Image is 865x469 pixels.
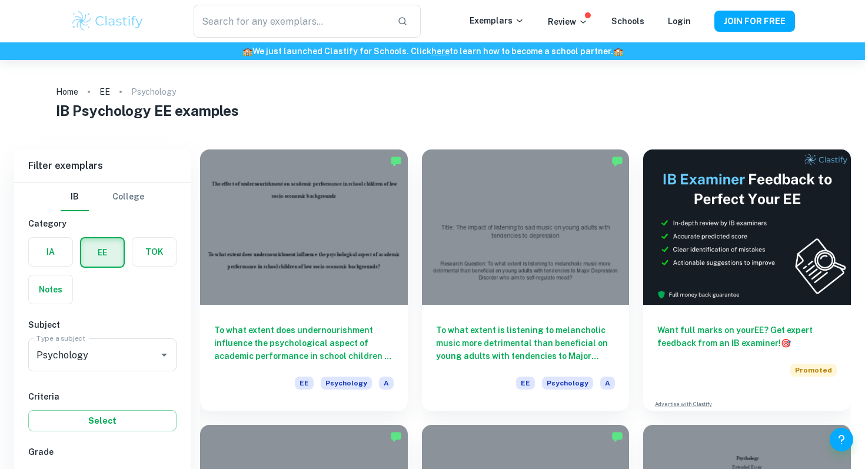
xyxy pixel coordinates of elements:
[28,410,177,431] button: Select
[321,377,372,390] span: Psychology
[36,333,85,343] label: Type a subject
[242,46,252,56] span: 🏫
[61,183,89,211] button: IB
[28,217,177,230] h6: Category
[431,46,450,56] a: here
[436,324,616,362] h6: To what extent is listening to melancholic music more detrimental than beneficial on young adults...
[112,183,144,211] button: College
[611,16,644,26] a: Schools
[611,431,623,443] img: Marked
[470,14,524,27] p: Exemplars
[611,155,623,167] img: Marked
[613,46,623,56] span: 🏫
[156,347,172,363] button: Open
[830,428,853,451] button: Help and Feedback
[390,431,402,443] img: Marked
[422,149,630,411] a: To what extent is listening to melancholic music more detrimental than beneficial on young adults...
[295,377,314,390] span: EE
[29,275,72,304] button: Notes
[28,390,177,403] h6: Criteria
[28,445,177,458] h6: Grade
[56,84,78,100] a: Home
[643,149,851,411] a: Want full marks on yourEE? Get expert feedback from an IB examiner!PromotedAdvertise with Clastify
[132,238,176,266] button: TOK
[668,16,691,26] a: Login
[600,377,615,390] span: A
[542,377,593,390] span: Psychology
[14,149,191,182] h6: Filter exemplars
[56,100,809,121] h1: IB Psychology EE examples
[29,238,72,266] button: IA
[99,84,110,100] a: EE
[516,377,535,390] span: EE
[214,324,394,362] h6: To what extent does undernourishment influence the psychological aspect of academic performance i...
[194,5,388,38] input: Search for any exemplars...
[714,11,795,32] button: JOIN FOR FREE
[781,338,791,348] span: 🎯
[548,15,588,28] p: Review
[643,149,851,305] img: Thumbnail
[2,45,863,58] h6: We just launched Clastify for Schools. Click to learn how to become a school partner.
[390,155,402,167] img: Marked
[655,400,712,408] a: Advertise with Clastify
[28,318,177,331] h6: Subject
[70,9,145,33] img: Clastify logo
[790,364,837,377] span: Promoted
[81,238,124,267] button: EE
[200,149,408,411] a: To what extent does undernourishment influence the psychological aspect of academic performance i...
[61,183,144,211] div: Filter type choice
[379,377,394,390] span: A
[131,85,176,98] p: Psychology
[657,324,837,350] h6: Want full marks on your EE ? Get expert feedback from an IB examiner!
